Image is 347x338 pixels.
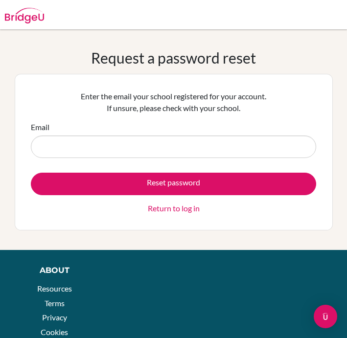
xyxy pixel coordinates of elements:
[31,121,49,133] label: Email
[314,305,337,328] div: Open Intercom Messenger
[148,203,200,214] a: Return to log in
[31,90,316,114] p: Enter the email your school registered for your account. If unsure, please check with your school.
[22,265,87,276] div: About
[31,173,316,195] button: Reset password
[45,298,65,308] a: Terms
[91,49,256,67] h1: Request a password reset
[5,8,44,23] img: Bridge-U
[41,327,68,337] a: Cookies
[42,313,67,322] a: Privacy
[37,284,72,293] a: Resources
